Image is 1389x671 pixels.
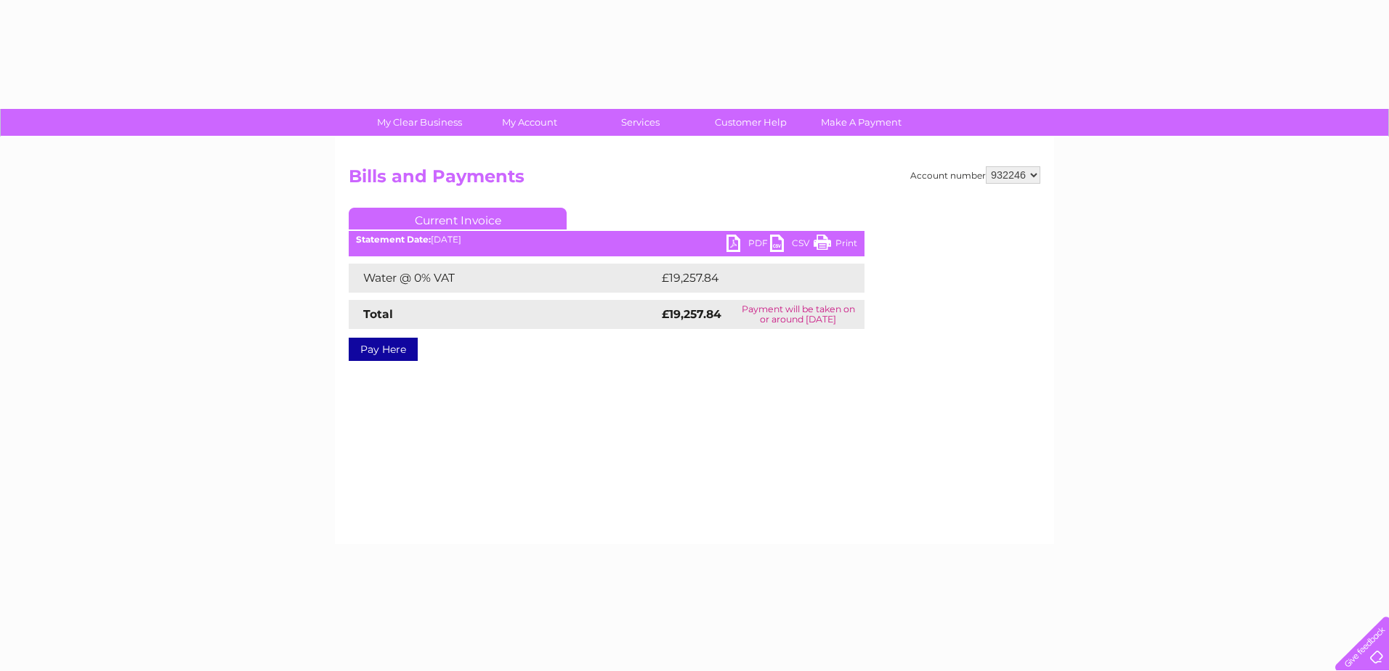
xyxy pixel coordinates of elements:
[580,109,700,136] a: Services
[349,338,418,361] a: Pay Here
[470,109,590,136] a: My Account
[662,307,721,321] strong: £19,257.84
[801,109,921,136] a: Make A Payment
[363,307,393,321] strong: Total
[726,235,770,256] a: PDF
[770,235,814,256] a: CSV
[349,208,567,229] a: Current Invoice
[814,235,857,256] a: Print
[349,166,1040,194] h2: Bills and Payments
[658,264,843,293] td: £19,257.84
[356,234,431,245] b: Statement Date:
[691,109,811,136] a: Customer Help
[349,264,658,293] td: Water @ 0% VAT
[732,300,864,329] td: Payment will be taken on or around [DATE]
[360,109,479,136] a: My Clear Business
[349,235,864,245] div: [DATE]
[910,166,1040,184] div: Account number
